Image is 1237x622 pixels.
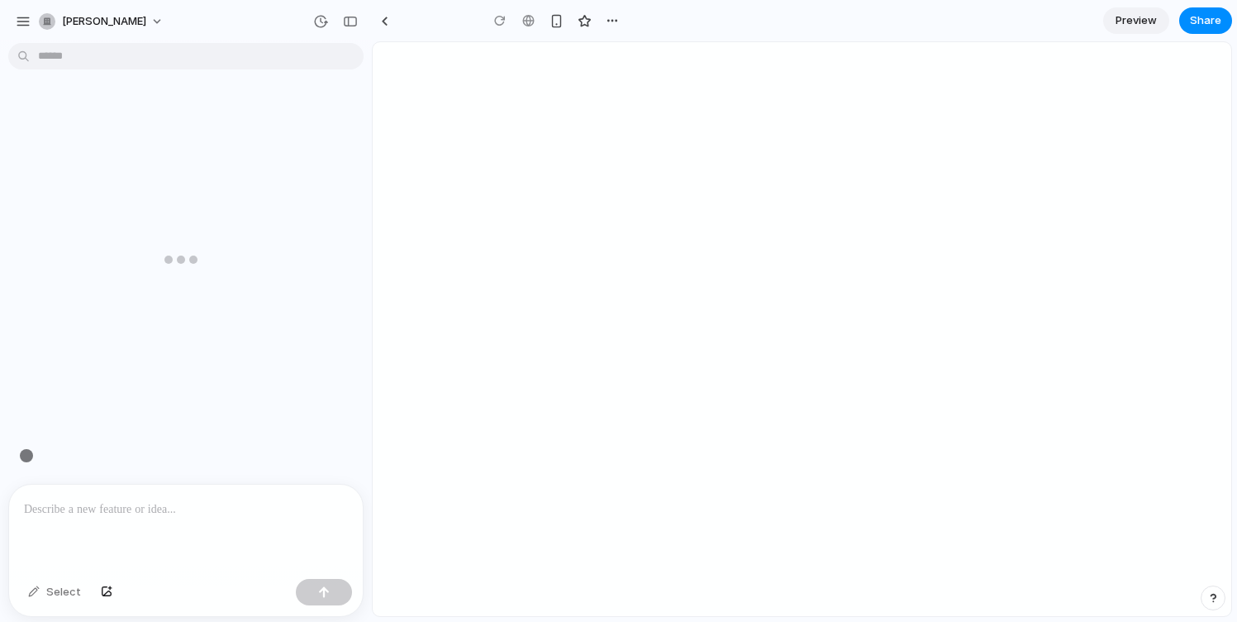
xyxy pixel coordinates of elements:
button: Share [1179,7,1232,34]
span: Share [1190,12,1221,29]
span: [PERSON_NAME] [62,13,146,30]
span: Preview [1116,12,1157,29]
button: [PERSON_NAME] [32,8,172,35]
a: Preview [1103,7,1169,34]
